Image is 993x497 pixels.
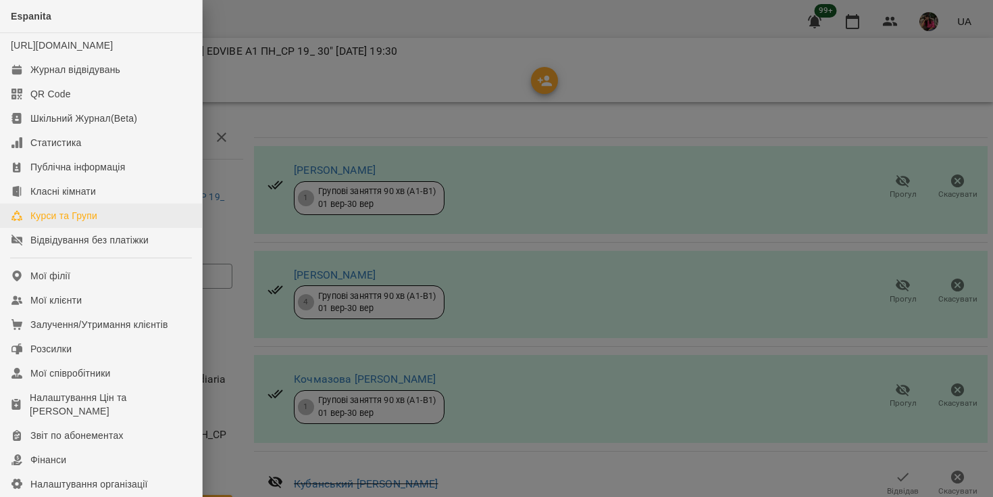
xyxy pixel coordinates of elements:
div: QR Code [30,87,71,101]
a: [URL][DOMAIN_NAME] [11,40,113,51]
div: Шкільний Журнал(Beta) [30,112,137,125]
div: Налаштування Цін та [PERSON_NAME] [30,391,191,418]
div: Налаштування організації [30,477,148,491]
div: Відвідування без платіжки [30,233,149,247]
div: Журнал відвідувань [30,63,120,76]
div: Звіт по абонементах [30,429,124,442]
div: Курси та Групи [30,209,97,222]
div: Мої філії [30,269,70,283]
div: Фінанси [30,453,66,467]
div: Мої співробітники [30,366,111,380]
div: Публічна інформація [30,160,125,174]
div: Класні кімнати [30,185,96,198]
div: Залучення/Утримання клієнтів [30,318,168,331]
div: Статистика [30,136,82,149]
span: Espanita [11,11,51,22]
div: Розсилки [30,342,72,356]
div: Мої клієнти [30,293,82,307]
